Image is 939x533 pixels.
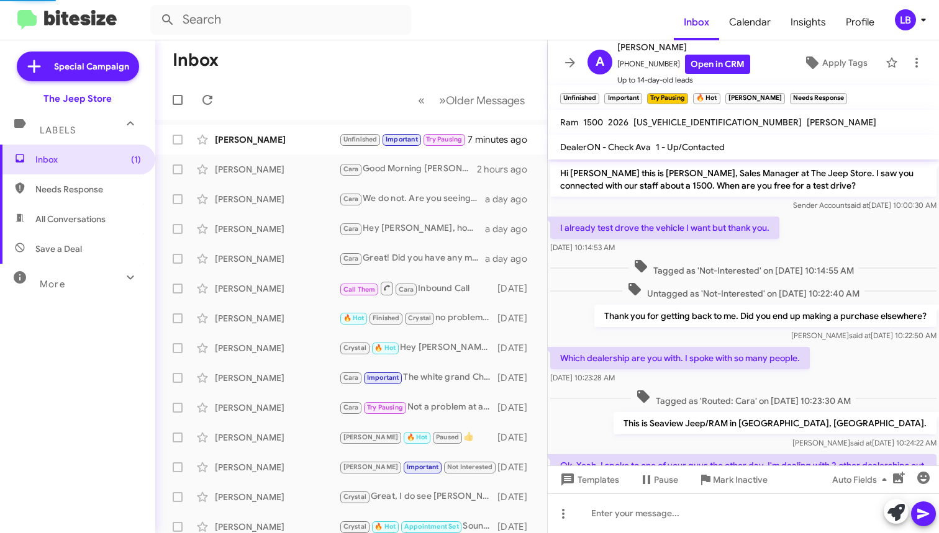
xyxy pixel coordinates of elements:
[497,461,537,473] div: [DATE]
[793,200,937,210] span: Sender Account [DATE] 10:00:30 AM
[497,372,537,384] div: [DATE]
[608,117,628,128] span: 2026
[850,438,872,447] span: said at
[884,9,925,30] button: LB
[822,468,902,491] button: Auto Fields
[43,92,112,105] div: The Jeep Store
[583,117,603,128] span: 1500
[790,93,847,104] small: Needs Response
[596,52,604,72] span: A
[560,141,651,153] span: DealerON - Check Ava
[35,183,141,195] span: Needs Response
[407,433,428,441] span: 🔥 Hot
[791,331,937,340] span: [PERSON_NAME] [DATE] 10:22:50 AM
[485,253,537,265] div: a day ago
[594,305,937,327] p: Thank you for getting back to me. Did you end up making a purchase elsewhere?
[432,87,532,113] button: Next
[215,372,339,384] div: [PERSON_NAME]
[485,193,537,205] div: a day ago
[339,311,497,325] div: no problem, Thank you !
[560,93,599,104] small: Unfinished
[497,431,537,444] div: [DATE]
[674,4,719,40] span: Inbox
[150,5,411,35] input: Search
[477,163,537,176] div: 2 hours ago
[550,347,810,369] p: Which dealership are you with. I spoke with so many people.
[215,431,339,444] div: [PERSON_NAME]
[339,192,485,206] div: We do not. Are you seeing that elsewhere ?
[628,259,859,277] span: Tagged as 'Not-Interested' on [DATE] 10:14:55 AM
[215,342,339,354] div: [PERSON_NAME]
[386,135,418,143] span: Important
[374,522,396,531] span: 🔥 Hot
[35,153,141,166] span: Inbox
[343,344,366,352] span: Crystal
[343,463,399,471] span: [PERSON_NAME]
[847,200,869,210] span: said at
[654,468,678,491] span: Pause
[418,92,425,108] span: «
[656,141,725,153] span: 1 - Up/Contacted
[399,285,414,293] span: Cara
[550,243,615,252] span: [DATE] 10:14:53 AM
[343,165,359,173] span: Cara
[497,521,537,533] div: [DATE]
[446,94,525,107] span: Older Messages
[647,93,688,104] small: Try Pausing
[343,254,359,262] span: Cara
[614,412,937,434] p: This is Seaview Jeep/RAM in [GEOGRAPHIC_DATA], [GEOGRAPHIC_DATA].
[339,251,485,266] div: Great! Did you have any more questions or would you like to revisit the certified Ram with [PERSO...
[849,331,871,340] span: said at
[215,521,339,533] div: [PERSON_NAME]
[558,468,619,491] span: Templates
[215,253,339,265] div: [PERSON_NAME]
[339,400,497,414] div: Not a problem at all. when you have a better time [DATE] feel free to leave it here or with [PERS...
[339,341,497,355] div: Hey [PERSON_NAME], This is [PERSON_NAME] at the jeep store in [GEOGRAPHIC_DATA]. Hope you are wel...
[35,213,106,225] span: All Conversations
[633,117,802,128] span: [US_VEHICLE_IDENTIFICATION_NUMBER]
[836,4,884,40] a: Profile
[688,468,778,491] button: Mark Inactive
[497,312,537,325] div: [DATE]
[719,4,781,40] a: Calendar
[373,314,400,322] span: Finished
[404,522,459,531] span: Appointment Set
[485,223,537,235] div: a day ago
[550,162,937,197] p: Hi [PERSON_NAME] this is [PERSON_NAME], Sales Manager at The Jeep Store. I saw you connected with...
[411,87,532,113] nav: Page navigation example
[215,401,339,414] div: [PERSON_NAME]
[550,373,615,382] span: [DATE] 10:23:28 AM
[629,468,688,491] button: Pause
[713,468,768,491] span: Mark Inactive
[447,463,493,471] span: Not Interested
[343,195,359,203] span: Cara
[339,162,477,176] div: Good Morning [PERSON_NAME], should you get some time [DATE] we are open from 9am to 8pm. When you...
[215,193,339,205] div: [PERSON_NAME]
[173,50,219,70] h1: Inbox
[832,468,892,491] span: Auto Fields
[725,93,785,104] small: [PERSON_NAME]
[617,55,750,74] span: [PHONE_NUMBER]
[17,52,139,81] a: Special Campaign
[339,132,468,146] div: Sorry I'm working at the same time. Thanks again for your time and getting back to me. Appreciate...
[215,163,339,176] div: [PERSON_NAME]
[439,92,446,108] span: »
[339,430,497,444] div: 👍
[895,9,916,30] div: LB
[343,285,376,293] span: Call Them
[339,370,497,385] div: The white grand Cherokee L Limited is nice, but my wife does not like the cream color interior. I...
[548,468,629,491] button: Templates
[807,117,876,128] span: [PERSON_NAME]
[550,217,779,239] p: I already test drove the vehicle I want but thank you.
[343,314,365,322] span: 🔥 Hot
[497,401,537,414] div: [DATE]
[436,433,459,441] span: Paused
[343,522,366,531] span: Crystal
[426,135,462,143] span: Try Pausing
[792,438,937,447] span: [PERSON_NAME] [DATE] 10:24:22 AM
[215,491,339,503] div: [PERSON_NAME]
[40,279,65,290] span: More
[617,74,750,86] span: Up to 14-day-old leads
[339,280,497,296] div: Inbound Call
